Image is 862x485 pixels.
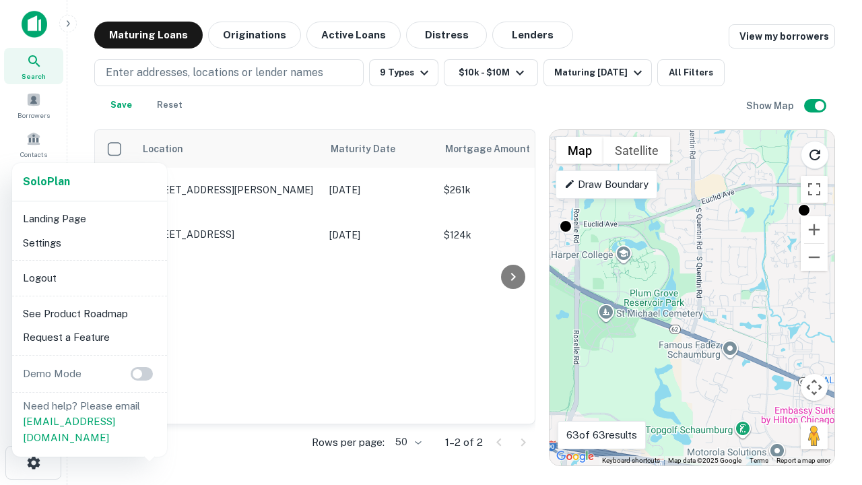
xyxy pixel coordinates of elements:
[18,302,162,326] li: See Product Roadmap
[23,175,70,188] strong: Solo Plan
[18,266,162,290] li: Logout
[23,174,70,190] a: SoloPlan
[18,231,162,255] li: Settings
[18,366,87,382] p: Demo Mode
[18,207,162,231] li: Landing Page
[795,334,862,399] iframe: Chat Widget
[23,398,156,446] p: Need help? Please email
[23,416,115,443] a: [EMAIL_ADDRESS][DOMAIN_NAME]
[18,325,162,350] li: Request a Feature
